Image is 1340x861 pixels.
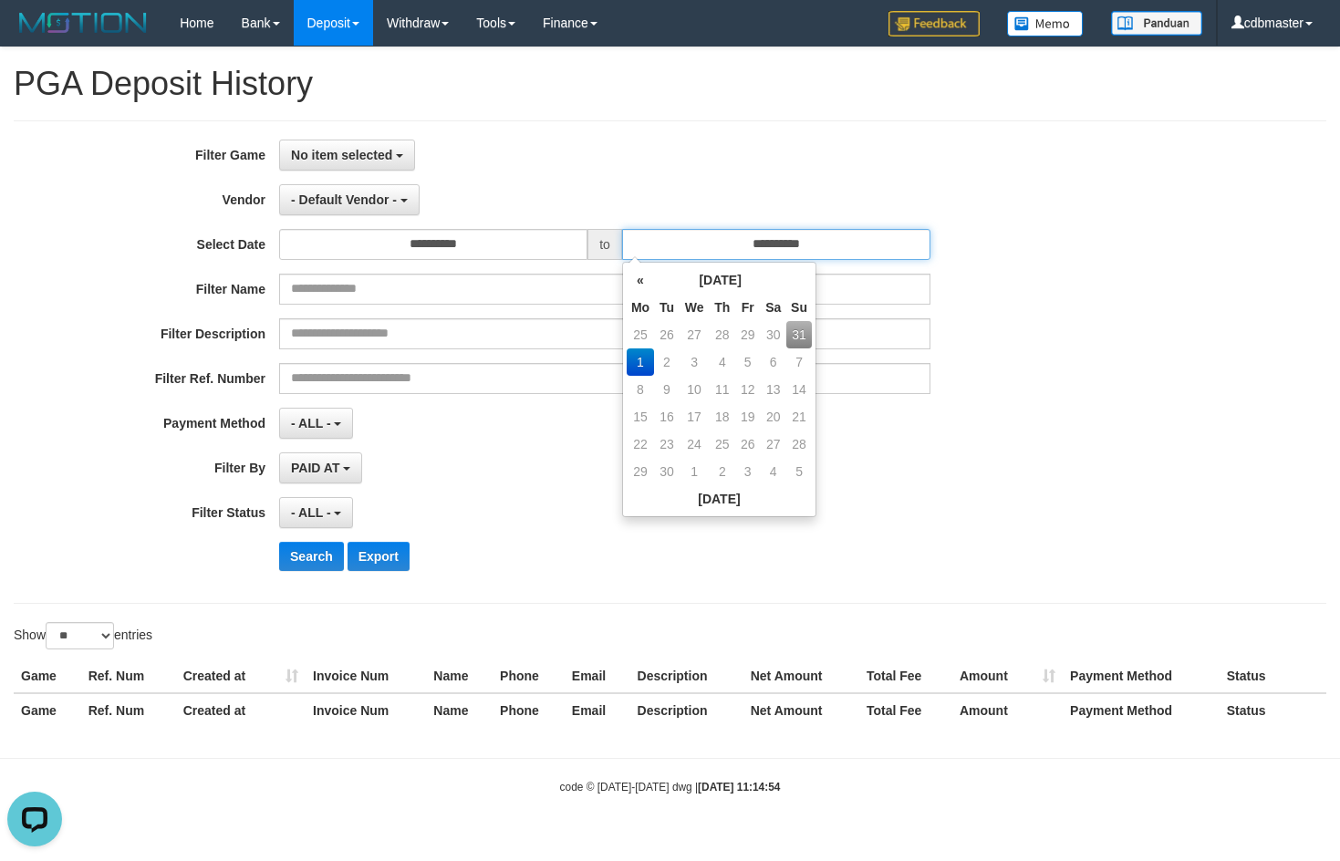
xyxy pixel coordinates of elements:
[279,452,362,483] button: PAID AT
[680,376,710,403] td: 10
[81,693,176,727] th: Ref. Num
[735,348,760,376] td: 5
[627,348,654,376] td: 1
[14,66,1326,102] h1: PGA Deposit History
[1063,693,1220,727] th: Payment Method
[760,403,786,430] td: 20
[709,403,735,430] td: 18
[630,693,743,727] th: Description
[709,430,735,458] td: 25
[709,348,735,376] td: 4
[952,693,1063,727] th: Amount
[654,376,680,403] td: 9
[493,659,565,693] th: Phone
[14,9,152,36] img: MOTION_logo.png
[291,461,339,475] span: PAID AT
[859,693,952,727] th: Total Fee
[888,11,980,36] img: Feedback.jpg
[760,376,786,403] td: 13
[627,485,812,513] th: [DATE]
[786,376,812,403] td: 14
[735,458,760,485] td: 3
[627,403,654,430] td: 15
[698,781,780,794] strong: [DATE] 11:14:54
[348,542,410,571] button: Export
[291,148,392,162] span: No item selected
[426,659,493,693] th: Name
[426,693,493,727] th: Name
[176,693,306,727] th: Created at
[680,348,710,376] td: 3
[279,184,420,215] button: - Default Vendor -
[760,321,786,348] td: 30
[760,294,786,321] th: Sa
[46,622,114,649] select: Showentries
[786,430,812,458] td: 28
[680,430,710,458] td: 24
[680,321,710,348] td: 27
[81,659,176,693] th: Ref. Num
[786,348,812,376] td: 7
[654,294,680,321] th: Tu
[560,781,781,794] small: code © [DATE]-[DATE] dwg |
[291,416,331,430] span: - ALL -
[279,140,415,171] button: No item selected
[654,458,680,485] td: 30
[279,408,353,439] button: - ALL -
[627,376,654,403] td: 8
[1063,659,1220,693] th: Payment Method
[680,403,710,430] td: 17
[627,430,654,458] td: 22
[760,430,786,458] td: 27
[7,7,62,62] button: Open LiveChat chat widget
[493,693,565,727] th: Phone
[1220,659,1326,693] th: Status
[654,266,786,294] th: [DATE]
[654,321,680,348] td: 26
[627,266,654,294] th: «
[735,403,760,430] td: 19
[743,659,859,693] th: Net Amount
[786,403,812,430] td: 21
[1220,693,1326,727] th: Status
[627,458,654,485] td: 29
[786,321,812,348] td: 31
[709,458,735,485] td: 2
[14,622,152,649] label: Show entries
[279,497,353,528] button: - ALL -
[627,321,654,348] td: 25
[14,659,81,693] th: Game
[306,659,426,693] th: Invoice Num
[735,430,760,458] td: 26
[680,458,710,485] td: 1
[786,458,812,485] td: 5
[14,693,81,727] th: Game
[565,693,630,727] th: Email
[587,229,622,260] span: to
[291,192,397,207] span: - Default Vendor -
[786,294,812,321] th: Su
[735,294,760,321] th: Fr
[743,693,859,727] th: Net Amount
[735,321,760,348] td: 29
[709,321,735,348] td: 28
[709,376,735,403] td: 11
[627,294,654,321] th: Mo
[654,348,680,376] td: 2
[760,348,786,376] td: 6
[680,294,710,321] th: We
[291,505,331,520] span: - ALL -
[654,430,680,458] td: 23
[279,542,344,571] button: Search
[654,403,680,430] td: 16
[709,294,735,321] th: Th
[565,659,630,693] th: Email
[859,659,952,693] th: Total Fee
[630,659,743,693] th: Description
[760,458,786,485] td: 4
[735,376,760,403] td: 12
[1111,11,1202,36] img: panduan.png
[176,659,306,693] th: Created at
[952,659,1063,693] th: Amount
[306,693,426,727] th: Invoice Num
